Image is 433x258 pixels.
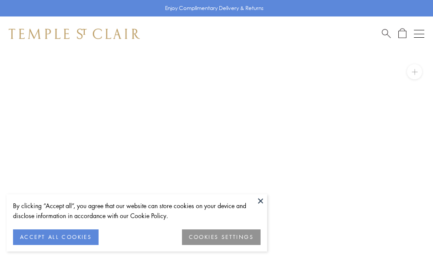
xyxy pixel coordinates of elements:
[165,4,264,13] p: Enjoy Complimentary Delivery & Returns
[182,229,261,245] button: COOKIES SETTINGS
[382,28,391,39] a: Search
[390,217,424,249] iframe: Gorgias live chat messenger
[398,28,407,39] a: Open Shopping Bag
[13,201,261,221] div: By clicking “Accept all”, you agree that our website can store cookies on your device and disclos...
[13,229,99,245] button: ACCEPT ALL COOKIES
[414,29,424,39] button: Open navigation
[9,29,140,39] img: Temple St. Clair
